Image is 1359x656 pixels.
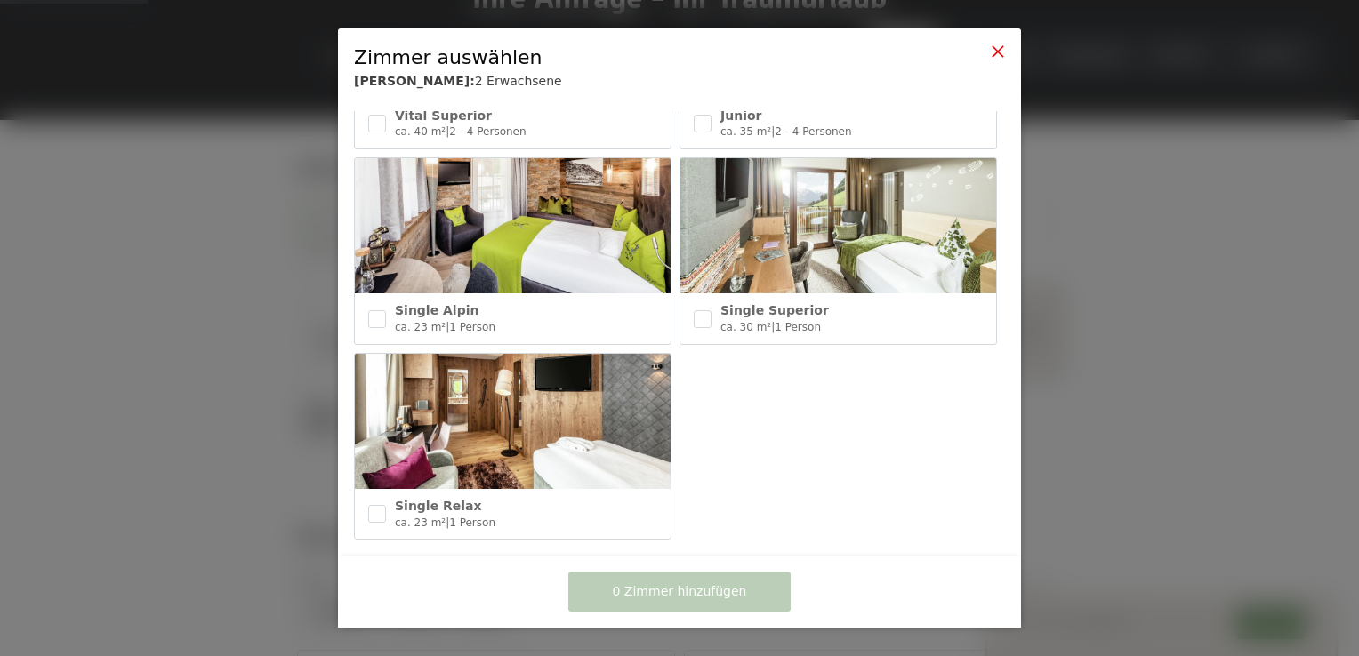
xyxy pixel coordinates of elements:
span: Vital Superior [395,108,492,123]
span: 1 Person [775,321,821,333]
img: Single Alpin [355,158,671,293]
span: ca. 40 m² [395,125,446,138]
span: Junior [720,108,761,123]
span: Single Alpin [395,303,478,317]
span: ca. 23 m² [395,516,446,529]
span: 1 Person [449,321,495,333]
span: | [446,516,449,529]
span: 2 Erwachsene [475,74,562,88]
span: | [771,125,775,138]
span: 2 - 4 Personen [775,125,851,138]
img: Single Relax [355,354,671,489]
span: Single Relax [395,499,482,513]
div: Zimmer auswählen [354,44,950,72]
span: ca. 35 m² [720,125,771,138]
span: 1 Person [449,516,495,529]
img: Single Superior [680,158,996,293]
span: Single Superior [720,303,829,317]
span: 2 - 4 Personen [449,125,526,138]
span: | [446,125,449,138]
span: | [771,321,775,333]
span: ca. 30 m² [720,321,771,333]
b: [PERSON_NAME]: [354,74,475,88]
span: | [446,321,449,333]
span: ca. 23 m² [395,321,446,333]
